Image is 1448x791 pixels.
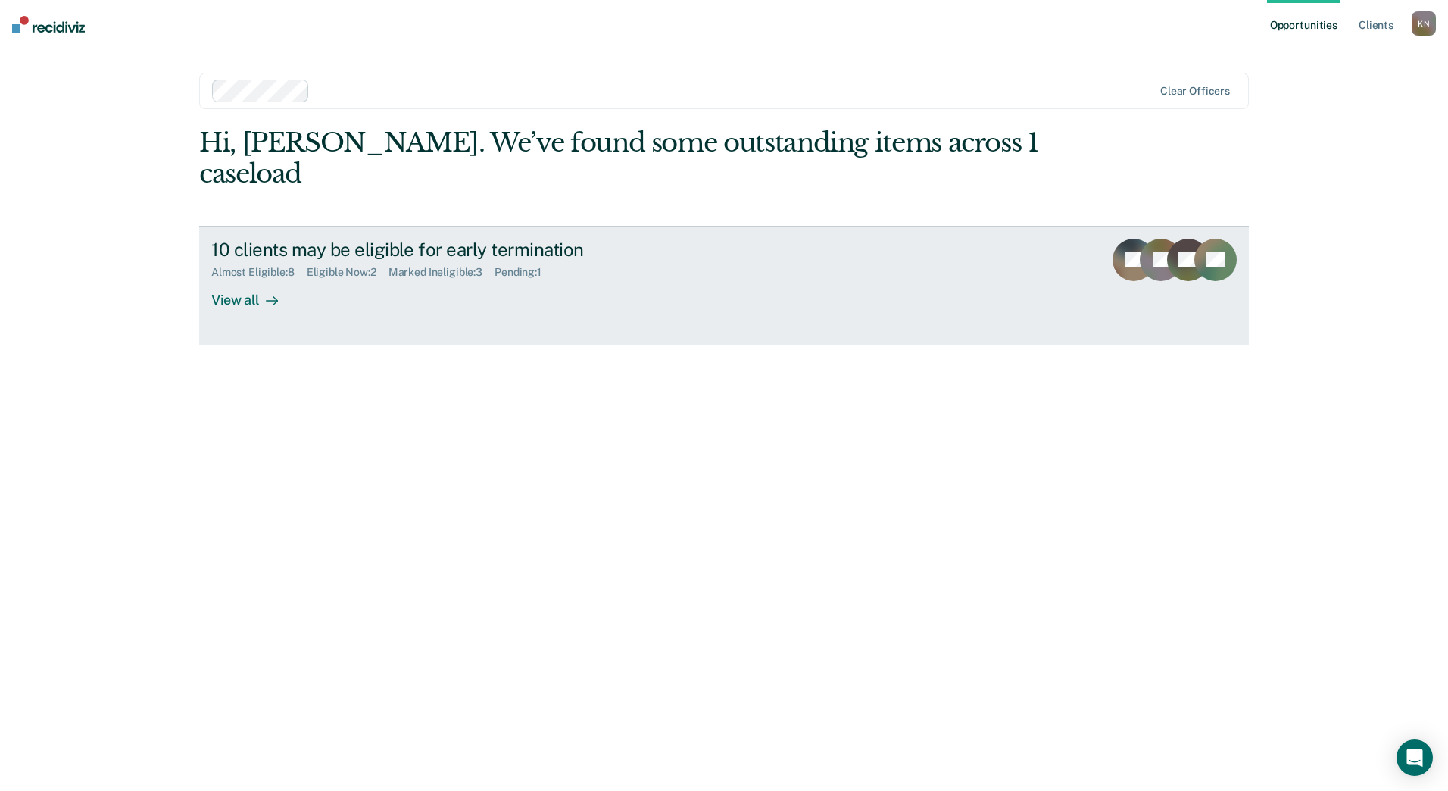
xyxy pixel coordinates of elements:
[12,16,85,33] img: Recidiviz
[307,266,389,279] div: Eligible Now : 2
[199,127,1039,189] div: Hi, [PERSON_NAME]. We’ve found some outstanding items across 1 caseload
[389,266,495,279] div: Marked Ineligible : 3
[1412,11,1436,36] div: K N
[1412,11,1436,36] button: KN
[211,279,296,308] div: View all
[199,226,1249,345] a: 10 clients may be eligible for early terminationAlmost Eligible:8Eligible Now:2Marked Ineligible:...
[211,239,743,261] div: 10 clients may be eligible for early termination
[211,266,307,279] div: Almost Eligible : 8
[495,266,554,279] div: Pending : 1
[1160,85,1230,98] div: Clear officers
[1397,739,1433,776] div: Open Intercom Messenger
